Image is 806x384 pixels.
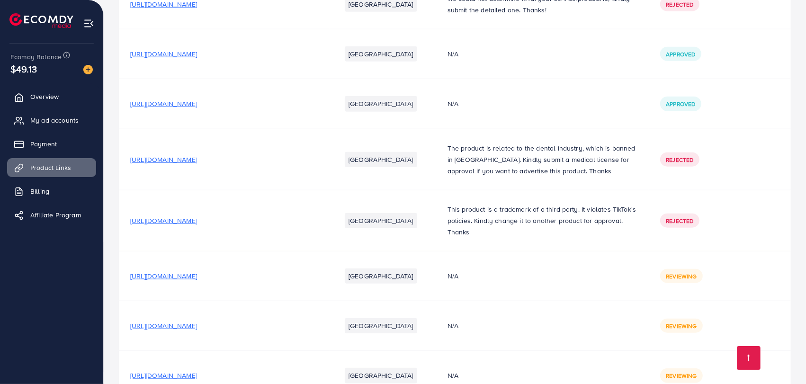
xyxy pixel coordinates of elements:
span: N/A [448,271,458,281]
span: N/A [448,49,458,59]
span: [URL][DOMAIN_NAME] [130,155,197,164]
span: Overview [30,92,59,101]
li: [GEOGRAPHIC_DATA] [345,268,417,284]
span: N/A [448,371,458,380]
span: Reviewing [666,272,697,280]
span: [URL][DOMAIN_NAME] [130,216,197,225]
span: Rejected [666,217,693,225]
span: Ecomdy Balance [10,52,62,62]
span: [URL][DOMAIN_NAME] [130,271,197,281]
span: My ad accounts [30,116,79,125]
img: menu [83,18,94,29]
a: My ad accounts [7,111,96,130]
a: Affiliate Program [7,205,96,224]
img: image [83,65,93,74]
span: Reviewing [666,372,697,380]
a: Product Links [7,158,96,177]
span: Approved [666,50,695,58]
iframe: Chat [766,341,799,377]
span: [URL][DOMAIN_NAME] [130,99,197,108]
li: [GEOGRAPHIC_DATA] [345,46,417,62]
li: [GEOGRAPHIC_DATA] [345,152,417,167]
span: N/A [448,99,458,108]
li: [GEOGRAPHIC_DATA] [345,318,417,333]
span: [URL][DOMAIN_NAME] [130,321,197,330]
span: Payment [30,139,57,149]
span: Product Links [30,163,71,172]
span: $49.13 [10,62,37,76]
span: Reviewing [666,322,697,330]
span: Rejected [666,0,693,9]
li: [GEOGRAPHIC_DATA] [345,213,417,228]
span: Rejected [666,156,693,164]
span: N/A [448,321,458,330]
span: Affiliate Program [30,210,81,220]
span: [URL][DOMAIN_NAME] [130,371,197,380]
li: [GEOGRAPHIC_DATA] [345,96,417,111]
p: This product is a trademark of a third party. It violates TikTok's policies. Kindly change it to ... [448,204,638,238]
span: Approved [666,100,695,108]
a: Billing [7,182,96,201]
span: Billing [30,187,49,196]
span: [URL][DOMAIN_NAME] [130,49,197,59]
li: [GEOGRAPHIC_DATA] [345,368,417,383]
a: Overview [7,87,96,106]
img: logo [9,13,73,28]
p: The product is related to the dental industry, which is banned in [GEOGRAPHIC_DATA]. Kindly submi... [448,143,638,177]
a: Payment [7,134,96,153]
